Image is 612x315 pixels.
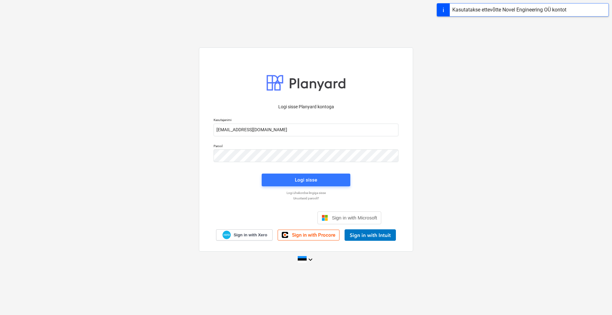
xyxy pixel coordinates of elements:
[332,215,377,220] span: Sign in with Microsoft
[228,211,316,225] iframe: Sisselogimine Google'i nupu abil
[214,144,398,149] p: Parool
[222,231,231,239] img: Xero logo
[214,118,398,123] p: Kasutajanimi
[292,232,335,238] span: Sign in with Procore
[295,176,317,184] div: Logi sisse
[214,124,398,136] input: Kasutajanimi
[216,229,273,240] a: Sign in with Xero
[210,196,402,200] a: Unustasid parooli?
[234,232,267,238] span: Sign in with Xero
[214,104,398,110] p: Logi sisse Planyard kontoga
[322,215,328,221] img: Microsoft logo
[210,191,402,195] a: Logi ühekordse lingiga sisse
[452,6,566,14] div: Kasutatakse ettevõtte Novel Engineering OÜ kontot
[262,174,350,186] button: Logi sisse
[278,230,339,240] a: Sign in with Procore
[307,256,314,263] i: keyboard_arrow_down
